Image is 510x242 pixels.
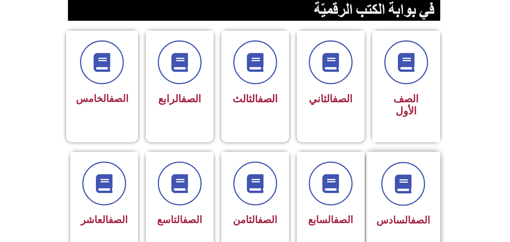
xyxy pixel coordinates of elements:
a: الصف [108,214,128,225]
span: الثاني [309,93,353,105]
span: السادس [376,214,430,226]
a: الصف [334,214,353,225]
span: الرابع [158,93,201,105]
span: الثامن [233,214,277,225]
span: الثالث [233,93,278,105]
a: الصف [109,93,128,104]
a: الصف [183,214,202,225]
a: الصف [258,214,277,225]
a: الصف [411,214,430,226]
a: الصف [333,93,353,105]
span: الخامس [76,93,128,104]
span: الصف الأول [393,93,419,117]
span: العاشر [81,214,128,225]
a: الصف [181,93,201,105]
a: الصف [258,93,278,105]
span: التاسع [157,214,202,225]
span: السابع [308,214,353,225]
